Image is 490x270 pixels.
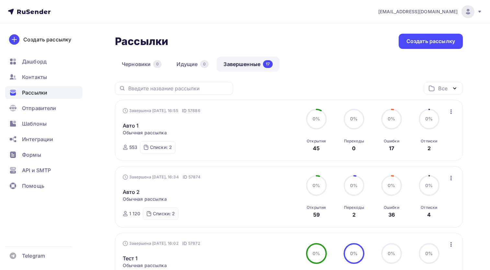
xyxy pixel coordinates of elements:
[115,57,168,72] a: Черновики0
[123,129,167,136] span: Обычная рассылка
[263,60,273,68] div: 17
[425,183,433,188] span: 0%
[188,174,200,180] span: 57874
[22,120,47,128] span: Шаблоны
[378,8,458,15] span: [EMAIL_ADDRESS][DOMAIN_NAME]
[5,86,82,99] a: Рассылки
[129,144,137,151] div: 553
[22,182,44,190] span: Помощь
[425,116,433,121] span: 0%
[123,262,167,269] span: Обычная рассылка
[350,183,358,188] span: 0%
[313,116,320,121] span: 0%
[22,151,41,159] span: Формы
[388,251,395,256] span: 0%
[5,71,82,84] a: Контакты
[5,148,82,161] a: Формы
[352,211,356,219] div: 2
[188,107,200,114] span: 57886
[5,55,82,68] a: Дашборд
[5,102,82,115] a: Отправители
[5,117,82,130] a: Шаблоны
[384,205,399,210] div: Ошибки
[115,35,168,48] h2: Рассылки
[388,211,395,219] div: 36
[424,82,463,95] button: Все
[22,73,47,81] span: Контакты
[421,139,437,144] div: Отписки
[388,183,395,188] span: 0%
[427,144,431,152] div: 2
[123,196,167,202] span: Обычная рассылка
[307,139,326,144] div: Открытия
[344,139,364,144] div: Переходы
[22,104,56,112] span: Отправители
[389,144,394,152] div: 17
[307,205,326,210] div: Открытия
[23,36,71,43] div: Создать рассылку
[182,240,187,247] span: ID
[427,211,431,219] div: 4
[123,107,200,114] div: Завершена [DATE], 16:55
[123,240,200,247] div: Завершена [DATE], 16:02
[350,251,358,256] span: 0%
[170,57,215,72] a: Идущие0
[22,252,45,260] span: Telegram
[22,135,53,143] span: Интеграции
[421,205,437,210] div: Отписки
[384,139,399,144] div: Ошибки
[313,144,320,152] div: 45
[123,254,138,262] a: Тест 1
[438,84,447,92] div: Все
[350,116,358,121] span: 0%
[378,5,482,18] a: [EMAIL_ADDRESS][DOMAIN_NAME]
[22,166,51,174] span: API и SMTP
[123,188,140,196] a: Авто 2
[388,116,395,121] span: 0%
[22,58,47,65] span: Дашборд
[153,210,175,217] div: Списки: 2
[313,251,320,256] span: 0%
[22,89,47,96] span: Рассылки
[123,174,200,180] div: Завершена [DATE], 16:34
[182,107,187,114] span: ID
[200,60,209,68] div: 0
[352,144,356,152] div: 0
[123,122,139,129] a: Авто 1
[217,57,279,72] a: Завершенные17
[313,183,320,188] span: 0%
[153,60,162,68] div: 0
[406,38,455,45] div: Создать рассылку
[425,251,433,256] span: 0%
[150,144,172,151] div: Списки: 2
[129,210,141,217] div: 1 120
[313,211,320,219] div: 59
[344,205,364,210] div: Переходы
[183,174,187,180] span: ID
[188,240,200,247] span: 57872
[128,85,229,92] input: Введите название рассылки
